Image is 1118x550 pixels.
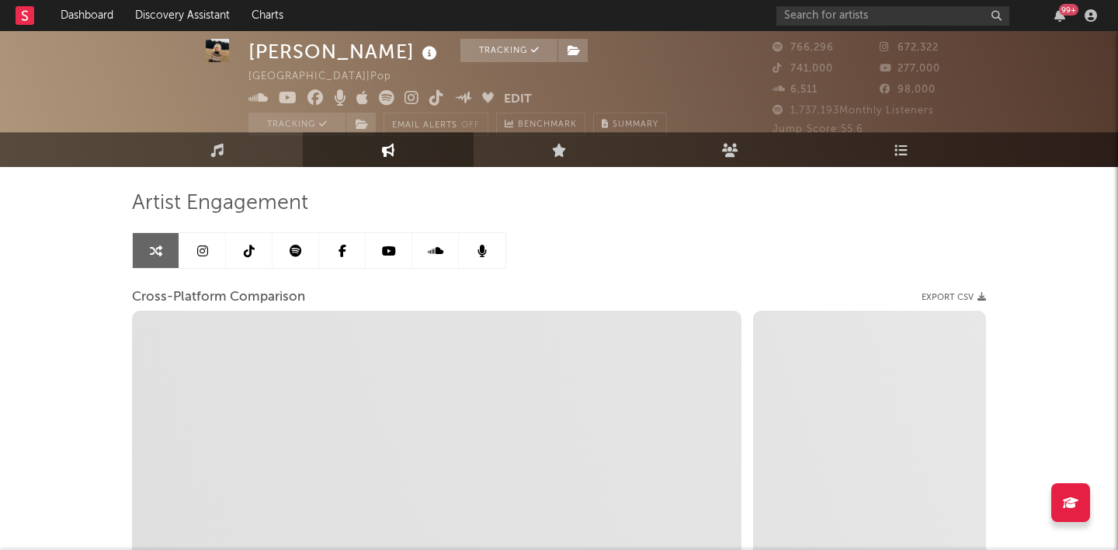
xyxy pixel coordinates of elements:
span: 741,000 [773,64,833,74]
span: Cross-Platform Comparison [132,288,305,307]
span: 6,511 [773,85,818,95]
div: [GEOGRAPHIC_DATA] | Pop [248,68,409,86]
span: 98,000 [880,85,936,95]
button: Export CSV [922,293,986,302]
div: 99 + [1059,4,1078,16]
span: Artist Engagement [132,194,308,213]
em: Off [461,121,480,130]
span: 766,296 [773,43,834,53]
a: Benchmark [496,113,585,136]
button: Summary [593,113,667,136]
input: Search for artists [776,6,1009,26]
span: Summary [613,120,658,129]
span: 672,322 [880,43,939,53]
button: 99+ [1054,9,1065,22]
span: Benchmark [518,116,577,134]
span: 277,000 [880,64,940,74]
button: Tracking [460,39,557,62]
button: Edit [504,90,532,110]
span: Jump Score: 55.6 [773,124,863,134]
span: 1,737,193 Monthly Listeners [773,106,934,116]
div: [PERSON_NAME] [248,39,441,64]
button: Email AlertsOff [384,113,488,136]
button: Tracking [248,113,345,136]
